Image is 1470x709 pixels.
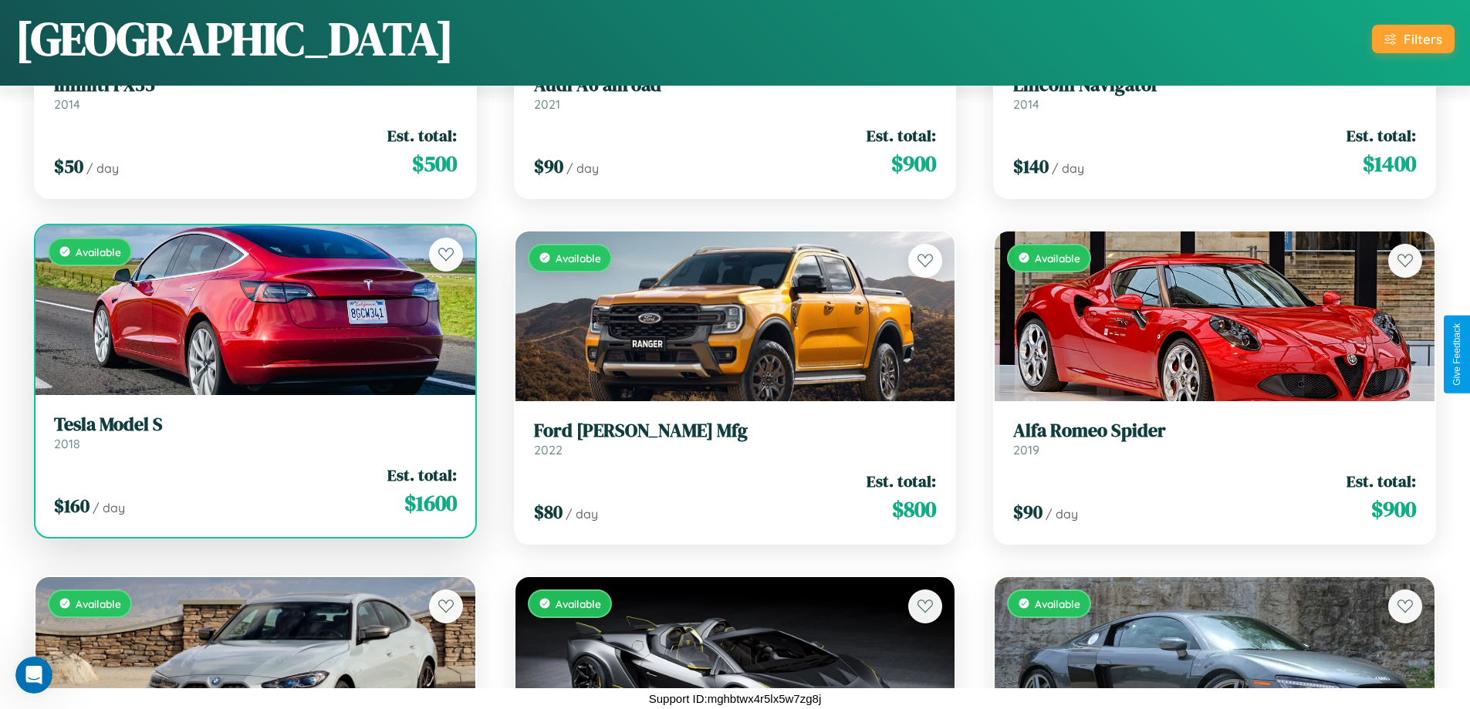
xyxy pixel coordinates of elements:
[534,420,937,457] a: Ford [PERSON_NAME] Mfg2022
[566,160,599,176] span: / day
[387,464,457,486] span: Est. total:
[404,488,457,518] span: $ 1600
[534,96,560,112] span: 2021
[1363,148,1416,179] span: $ 1400
[1371,494,1416,525] span: $ 900
[1035,252,1080,265] span: Available
[1013,442,1039,457] span: 2019
[1013,154,1049,179] span: $ 140
[534,499,563,525] span: $ 80
[1052,160,1084,176] span: / day
[534,420,937,442] h3: Ford [PERSON_NAME] Mfg
[412,148,457,179] span: $ 500
[1046,506,1078,522] span: / day
[76,245,121,258] span: Available
[1404,31,1442,47] div: Filters
[892,494,936,525] span: $ 800
[86,160,119,176] span: / day
[534,154,563,179] span: $ 90
[54,414,457,451] a: Tesla Model S2018
[54,436,80,451] span: 2018
[387,124,457,147] span: Est. total:
[1347,470,1416,492] span: Est. total:
[556,252,601,265] span: Available
[15,657,52,694] iframe: Intercom live chat
[54,154,83,179] span: $ 50
[534,74,937,112] a: Audi A6 allroad2021
[1013,420,1416,442] h3: Alfa Romeo Spider
[1451,323,1462,386] div: Give Feedback
[867,470,936,492] span: Est. total:
[54,414,457,436] h3: Tesla Model S
[54,96,80,112] span: 2014
[649,688,821,709] p: Support ID: mghbtwx4r5lx5w7zg8j
[1347,124,1416,147] span: Est. total:
[54,74,457,96] h3: Infiniti FX35
[93,500,125,515] span: / day
[566,506,598,522] span: / day
[1013,74,1416,112] a: Lincoln Navigator2014
[54,74,457,112] a: Infiniti FX352014
[556,597,601,610] span: Available
[1013,74,1416,96] h3: Lincoln Navigator
[534,74,937,96] h3: Audi A6 allroad
[534,442,563,457] span: 2022
[1013,96,1039,112] span: 2014
[15,7,454,70] h1: [GEOGRAPHIC_DATA]
[1372,25,1455,53] button: Filters
[54,493,90,518] span: $ 160
[891,148,936,179] span: $ 900
[76,597,121,610] span: Available
[1013,420,1416,457] a: Alfa Romeo Spider2019
[1035,597,1080,610] span: Available
[1013,499,1043,525] span: $ 90
[867,124,936,147] span: Est. total:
